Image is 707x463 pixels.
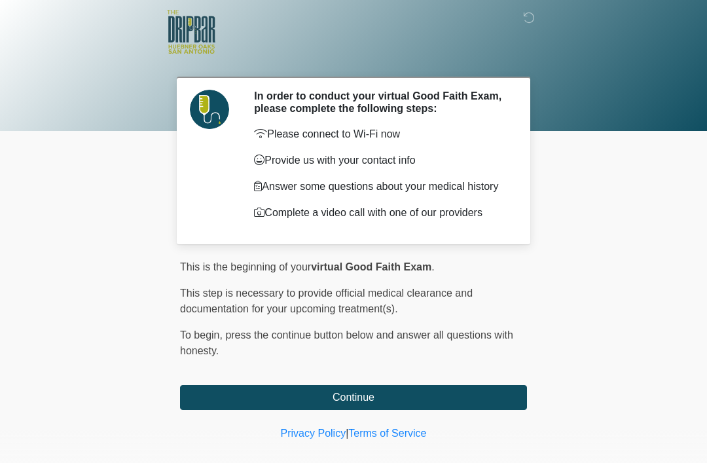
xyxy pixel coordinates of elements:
h2: In order to conduct your virtual Good Faith Exam, please complete the following steps: [254,90,507,115]
span: To begin, [180,329,225,341]
p: Provide us with your contact info [254,153,507,168]
strong: virtual Good Faith Exam [311,261,431,272]
img: Agent Avatar [190,90,229,129]
button: Continue [180,385,527,410]
img: The DRIPBaR - The Strand at Huebner Oaks Logo [167,10,215,54]
a: Privacy Policy [281,428,346,439]
a: | [346,428,348,439]
a: Terms of Service [348,428,426,439]
span: This step is necessary to provide official medical clearance and documentation for your upcoming ... [180,287,473,314]
span: This is the beginning of your [180,261,311,272]
p: Please connect to Wi-Fi now [254,126,507,142]
span: . [431,261,434,272]
span: press the continue button below and answer all questions with honesty. [180,329,513,356]
p: Answer some questions about your medical history [254,179,507,194]
p: Complete a video call with one of our providers [254,205,507,221]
